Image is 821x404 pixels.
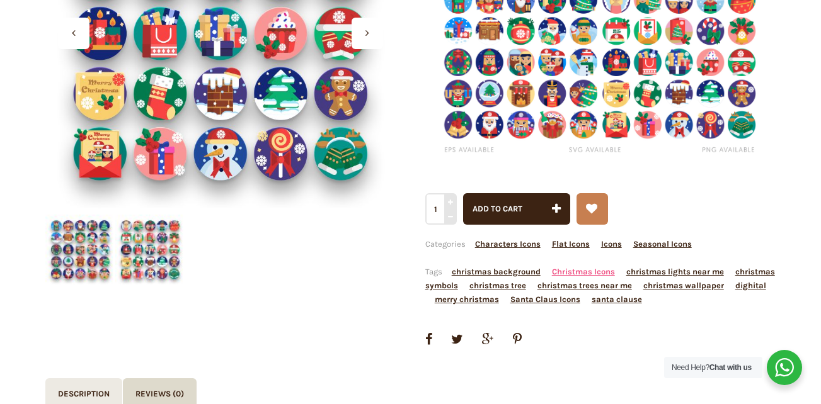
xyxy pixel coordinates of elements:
[633,239,692,249] a: Seasonal Icons
[592,295,642,304] a: santa clause
[425,267,775,304] span: Tags
[552,239,590,249] a: Flat Icons
[709,363,752,372] strong: Chat with us
[475,239,541,249] a: Characters Icons
[473,204,522,213] span: Add to cart
[601,239,622,249] a: Icons
[643,281,724,290] a: christmas wallpaper
[672,363,752,372] span: Need Help?
[115,215,185,284] img: Christmas Icons Cover
[626,267,724,276] a: christmas lights near me
[469,281,526,290] a: christmas tree
[435,295,499,304] a: merry christmas
[425,193,455,225] input: Qty
[463,193,570,225] button: Add to cart
[425,239,692,249] span: Categories
[537,281,632,290] a: christmas trees near me
[735,281,766,290] a: dighital
[452,267,541,276] a: christmas background
[45,215,115,284] img: Christmas Icons
[552,267,615,276] a: Christmas Icons
[510,295,580,304] a: Santa Claus Icons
